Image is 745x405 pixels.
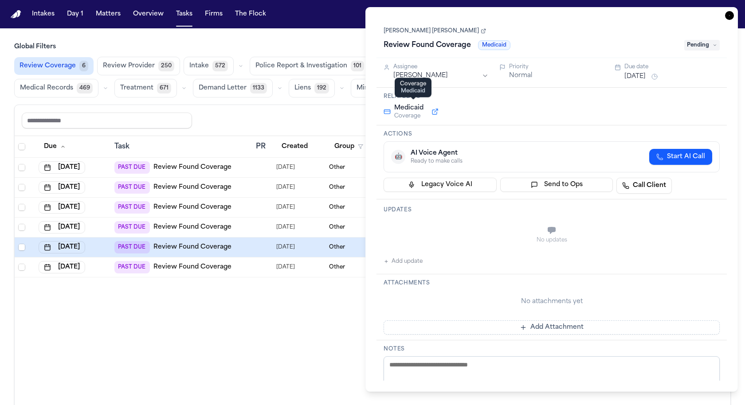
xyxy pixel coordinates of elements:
[114,79,177,97] button: Treatment671
[276,261,295,273] span: 7/22/2025, 10:14:43 AM
[18,164,25,171] span: Select row
[18,264,25,271] span: Select row
[63,6,87,22] button: Day 1
[18,204,25,211] span: Select row
[28,6,58,22] button: Intakes
[184,57,234,75] button: Intake572
[114,241,150,253] span: PAST DUE
[616,178,672,194] a: Call Client
[97,57,180,75] button: Review Provider250
[411,158,463,165] div: Ready to make calls
[114,141,249,152] div: Task
[400,88,426,95] div: Medicaid
[351,79,426,97] button: Miscellaneous146
[39,221,85,234] button: [DATE]
[276,201,295,214] span: 7/23/2025, 3:55:00 PM
[250,57,370,75] button: Police Report & Investigation101
[11,10,21,19] a: Home
[18,143,25,150] span: Select all
[14,79,98,97] button: Medical Records469
[158,61,174,71] span: 250
[394,113,423,120] span: Coverage
[384,206,720,214] h3: Updates
[384,256,423,267] button: Add update
[276,221,295,234] span: 7/16/2025, 2:31:09 PM
[153,243,231,252] a: Review Found Coverage
[351,61,364,71] span: 101
[276,181,295,194] span: 7/23/2025, 3:54:59 PM
[384,320,720,335] button: Add Attachment
[193,79,273,97] button: Demand Letter1133
[20,84,73,93] span: Medical Records
[199,84,247,93] span: Demand Letter
[649,71,660,82] button: Snooze task
[329,164,345,171] span: Other
[289,79,335,97] button: Liens192
[39,161,85,174] button: [DATE]
[39,261,85,273] button: [DATE]
[153,183,231,192] a: Review Found Coverage
[114,181,150,194] span: PAST DUE
[77,83,93,93] span: 469
[384,27,486,35] a: [PERSON_NAME] [PERSON_NAME]
[276,161,295,174] span: 7/23/2025, 3:55:00 PM
[39,201,85,214] button: [DATE]
[394,104,423,113] span: Medicaid
[509,63,604,70] div: Priority
[276,241,295,253] span: 7/16/2025, 2:31:09 PM
[173,6,196,22] button: Tasks
[509,71,532,80] button: Normal
[384,297,720,306] div: No attachments yet
[624,63,720,70] div: Due date
[411,149,463,158] div: AI Voice Agent
[329,184,345,191] span: Other
[11,10,21,19] img: Finch Logo
[114,261,150,273] span: PAST DUE
[189,62,209,70] span: Intake
[212,61,228,71] span: 572
[39,139,71,155] button: Due
[255,62,347,70] span: Police Report & Investigation
[329,224,345,231] span: Other
[201,6,226,22] button: Firms
[329,139,369,155] button: Group
[103,62,155,70] span: Review Provider
[14,57,94,75] button: Review Coverage6
[329,204,345,211] span: Other
[153,163,231,172] a: Review Found Coverage
[684,40,720,51] span: Pending
[250,83,267,93] span: 1133
[395,152,402,161] span: 🤖
[329,264,345,271] span: Other
[114,221,150,234] span: PAST DUE
[294,84,311,93] span: Liens
[314,83,329,93] span: 192
[384,237,720,244] div: No updates
[153,263,231,272] a: Review Found Coverage
[357,84,402,93] span: Miscellaneous
[120,84,153,93] span: Treatment
[329,244,345,251] span: Other
[649,149,712,165] button: Start AI Call
[129,6,167,22] button: Overview
[276,139,313,155] button: Created
[231,6,270,22] button: The Flock
[18,184,25,191] span: Select row
[114,161,150,174] span: PAST DUE
[18,244,25,251] span: Select row
[384,346,720,353] h3: Notes
[39,181,85,194] button: [DATE]
[384,131,720,138] h3: Actions
[92,6,124,22] button: Matters
[667,152,705,161] span: Start AI Call
[393,63,489,70] div: Assignee
[18,224,25,231] span: Select row
[384,178,497,192] button: Legacy Voice AI
[380,38,474,52] h1: Review Found Coverage
[157,83,171,93] span: 671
